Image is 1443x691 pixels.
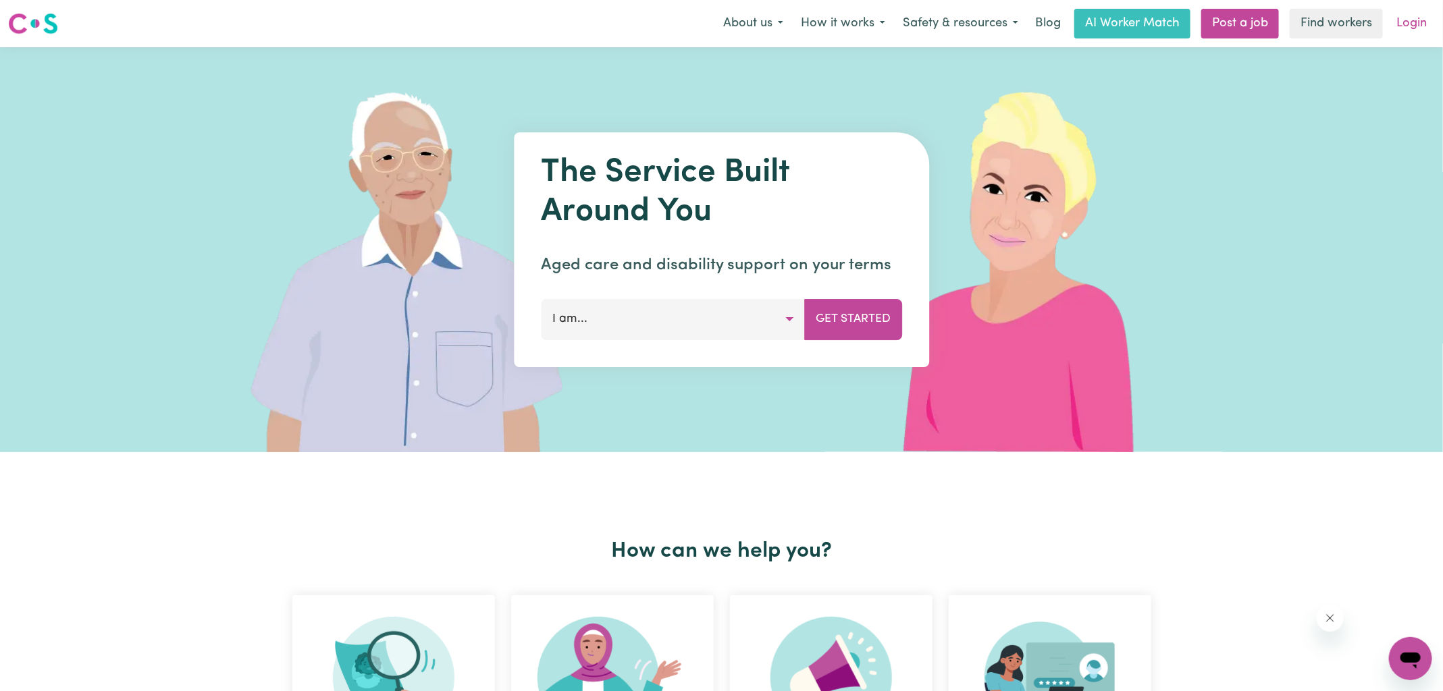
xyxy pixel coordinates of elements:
a: Post a job [1201,9,1279,38]
a: AI Worker Match [1074,9,1190,38]
a: Careseekers logo [8,8,58,39]
p: Aged care and disability support on your terms [541,253,902,277]
h1: The Service Built Around You [541,154,902,231]
span: Need any help? [8,9,82,20]
button: I am... [541,299,805,339]
a: Login [1388,9,1435,38]
a: Blog [1027,9,1069,38]
iframe: Button to launch messaging window [1389,637,1432,680]
button: Get Started [804,299,902,339]
iframe: Close message [1317,605,1344,632]
button: Safety & resources [894,9,1027,38]
h2: How can we help you? [284,538,1159,564]
button: How it works [792,9,894,38]
button: About us [714,9,792,38]
a: Find workers [1290,9,1383,38]
img: Careseekers logo [8,11,58,36]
